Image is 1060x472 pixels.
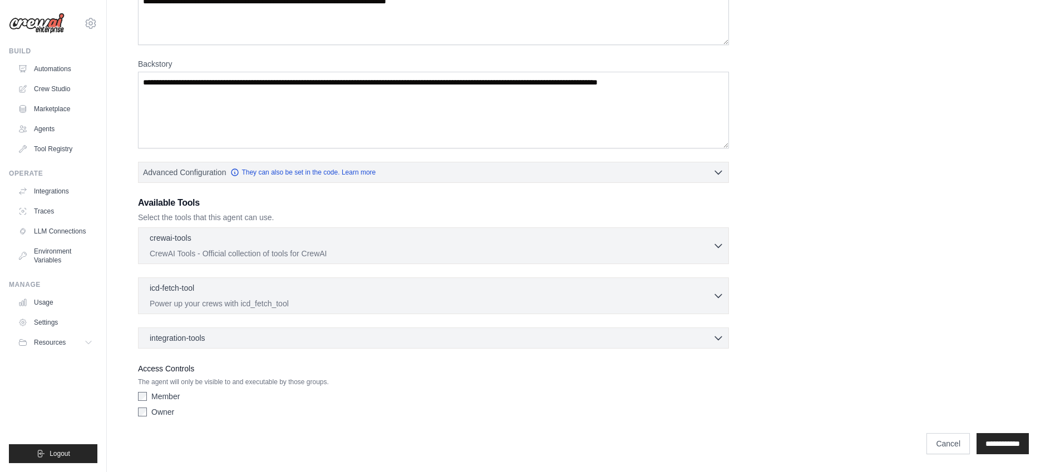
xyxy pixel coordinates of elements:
h3: Available Tools [138,196,729,210]
img: Logo [9,13,65,34]
button: Advanced Configuration They can also be set in the code. Learn more [139,162,728,182]
p: Select the tools that this agent can use. [138,212,729,223]
label: Access Controls [138,362,729,375]
p: Power up your crews with icd_fetch_tool [150,298,713,309]
p: CrewAI Tools - Official collection of tools for CrewAI [150,248,713,259]
span: Resources [34,338,66,347]
a: Usage [13,294,97,311]
p: crewai-tools [150,232,191,244]
button: Logout [9,444,97,463]
span: integration-tools [150,332,205,344]
a: LLM Connections [13,222,97,240]
a: Agents [13,120,97,138]
a: Integrations [13,182,97,200]
span: Logout [50,449,70,458]
a: Cancel [926,433,970,454]
button: icd-fetch-tool Power up your crews with icd_fetch_tool [143,282,724,309]
button: crewai-tools CrewAI Tools - Official collection of tools for CrewAI [143,232,724,259]
a: They can also be set in the code. Learn more [230,168,376,177]
a: Settings [13,314,97,331]
a: Marketplace [13,100,97,118]
div: Manage [9,280,97,289]
a: Automations [13,60,97,78]
a: Traces [13,202,97,220]
button: integration-tools [143,332,724,344]
p: icd-fetch-tool [150,282,194,294]
a: Tool Registry [13,140,97,158]
label: Owner [151,406,174,418]
button: Resources [13,334,97,351]
a: Environment Variables [13,242,97,269]
div: Operate [9,169,97,178]
label: Member [151,391,180,402]
a: Crew Studio [13,80,97,98]
div: Build [9,47,97,56]
p: The agent will only be visible to and executable by those groups. [138,377,729,386]
label: Backstory [138,58,729,69]
span: Advanced Configuration [143,167,226,178]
